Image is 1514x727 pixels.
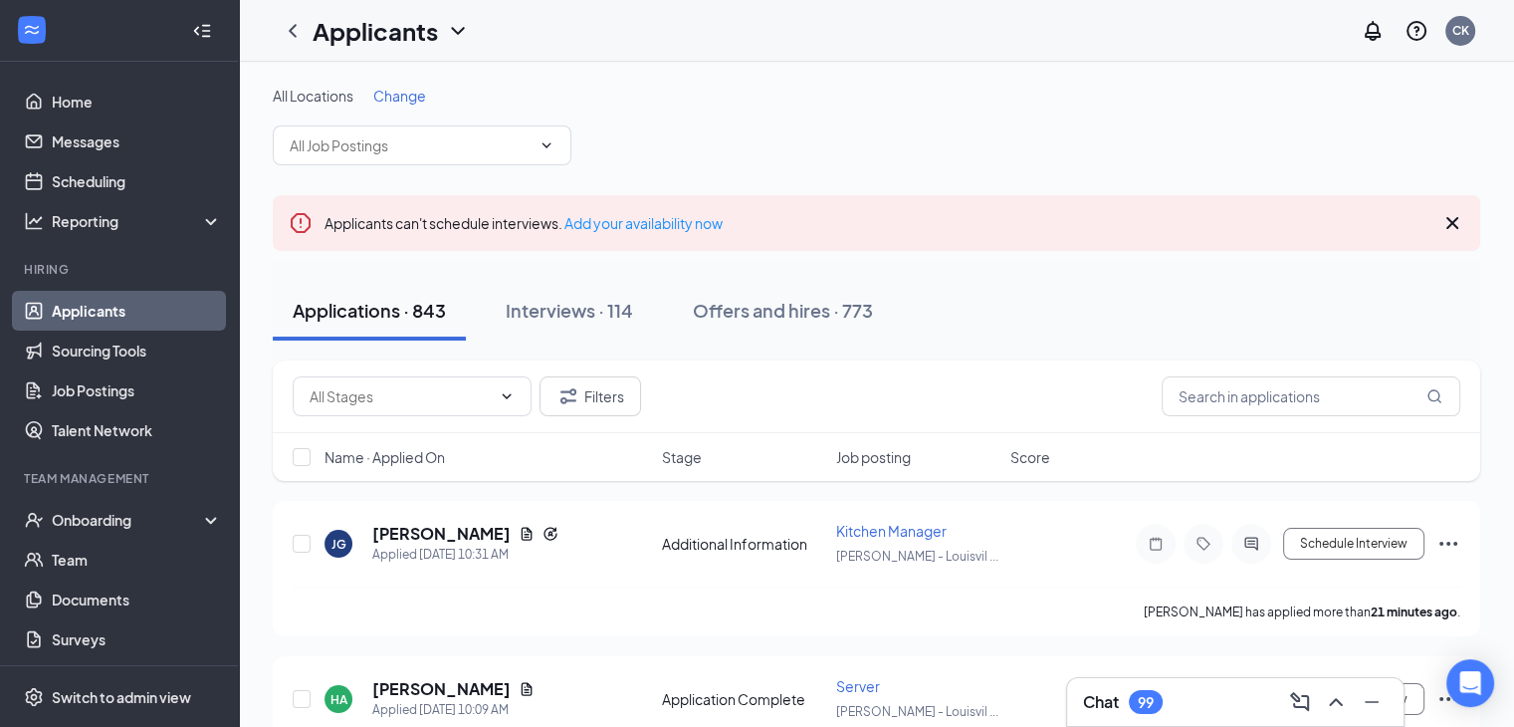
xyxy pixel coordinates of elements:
div: Reporting [52,211,223,231]
button: ChevronUp [1320,686,1352,718]
div: HA [330,691,347,708]
svg: Tag [1191,536,1215,552]
span: [PERSON_NAME] - Louisvil ... [836,549,998,564]
a: Home [52,82,222,121]
div: Hiring [24,261,218,278]
div: Offers and hires · 773 [693,298,873,323]
div: Applications · 843 [293,298,446,323]
div: Onboarding [52,510,205,530]
svg: Analysis [24,211,44,231]
svg: WorkstreamLogo [22,20,42,40]
svg: Cross [1440,211,1464,235]
svg: UserCheck [24,510,44,530]
svg: Error [289,211,313,235]
div: Interviews · 114 [506,298,633,323]
input: Search in applications [1162,376,1460,416]
a: Job Postings [52,370,222,410]
a: Add your availability now [564,214,723,232]
svg: ChevronLeft [281,19,305,43]
span: Server [836,677,880,695]
svg: Collapse [192,21,212,41]
h1: Applicants [313,14,438,48]
div: 99 [1138,694,1154,711]
span: [PERSON_NAME] - Louisvil ... [836,704,998,719]
h3: Chat [1083,691,1119,713]
input: All Stages [310,385,491,407]
div: JG [331,536,346,553]
span: Change [373,87,426,105]
svg: QuestionInfo [1405,19,1428,43]
svg: ChevronDown [499,388,515,404]
button: Filter Filters [540,376,641,416]
div: Additional Information [662,534,824,554]
a: Talent Network [52,410,222,450]
span: Score [1010,447,1050,467]
svg: Settings [24,687,44,707]
svg: ActiveChat [1239,536,1263,552]
input: All Job Postings [290,134,531,156]
svg: Notifications [1361,19,1385,43]
a: Sourcing Tools [52,331,222,370]
svg: ChevronDown [539,137,554,153]
div: Switch to admin view [52,687,191,707]
svg: ChevronUp [1324,690,1348,714]
span: Kitchen Manager [836,522,947,540]
span: All Locations [273,87,353,105]
button: Schedule Interview [1283,528,1424,560]
svg: Document [519,681,535,697]
svg: ChevronDown [446,19,470,43]
div: CK [1452,22,1469,39]
svg: Note [1144,536,1168,552]
p: [PERSON_NAME] has applied more than . [1144,604,1460,620]
svg: Minimize [1360,690,1384,714]
a: Scheduling [52,161,222,201]
span: Applicants can't schedule interviews. [324,214,723,232]
svg: ComposeMessage [1288,690,1312,714]
button: Minimize [1356,686,1388,718]
div: Applied [DATE] 10:09 AM [372,700,535,720]
a: Team [52,540,222,580]
div: Applied [DATE] 10:31 AM [372,545,558,565]
a: Messages [52,121,222,161]
svg: Filter [556,384,580,408]
button: ComposeMessage [1284,686,1316,718]
div: Application Complete [662,689,824,709]
svg: Reapply [542,526,558,542]
div: Team Management [24,470,218,487]
span: Job posting [836,447,911,467]
svg: Ellipses [1436,532,1460,556]
h5: [PERSON_NAME] [372,678,511,700]
svg: Ellipses [1436,687,1460,711]
a: Applicants [52,291,222,331]
svg: MagnifyingGlass [1426,388,1442,404]
span: Name · Applied On [324,447,445,467]
a: Surveys [52,619,222,659]
a: Documents [52,580,222,619]
div: Open Intercom Messenger [1446,659,1494,707]
svg: Document [519,526,535,542]
h5: [PERSON_NAME] [372,523,511,545]
span: Stage [662,447,702,467]
b: 21 minutes ago [1371,605,1457,619]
